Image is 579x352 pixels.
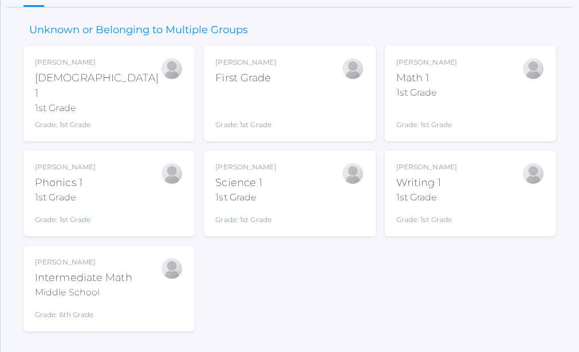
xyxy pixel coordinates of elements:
[35,70,160,101] div: [DEMOGRAPHIC_DATA] 1
[35,286,132,299] div: Middle School
[35,175,96,191] div: Phonics 1
[396,191,457,204] div: 1st Grade
[522,57,545,80] div: Bonnie Posey
[215,191,276,204] div: 1st Grade
[35,162,96,172] div: [PERSON_NAME]
[160,162,183,185] div: Bonnie Posey
[160,57,183,80] div: Bonnie Posey
[215,162,276,172] div: [PERSON_NAME]
[396,104,457,130] div: Grade: 1st Grade
[160,257,183,280] div: Bonnie Posey
[35,120,160,130] div: Grade: 1st Grade
[23,25,254,36] h3: Unknown or Belonging to Multiple Groups
[215,175,276,191] div: Science 1
[215,57,276,68] div: [PERSON_NAME]
[341,162,364,185] div: Bonnie Posey
[35,209,96,225] div: Grade: 1st Grade
[35,304,132,320] div: Grade: 6th Grade
[215,90,276,130] div: Grade: 1st Grade
[35,257,132,267] div: [PERSON_NAME]
[396,86,457,100] div: 1st Grade
[35,101,160,115] div: 1st Grade
[35,270,132,286] div: Intermediate Math
[341,57,364,80] div: Bonnie Posey
[396,70,457,86] div: Math 1
[35,57,160,68] div: [PERSON_NAME]
[396,57,457,68] div: [PERSON_NAME]
[35,191,96,204] div: 1st Grade
[215,70,276,86] div: First Grade
[215,209,276,225] div: Grade: 1st Grade
[522,162,545,185] div: Bonnie Posey
[396,209,457,225] div: Grade: 1st Grade
[396,162,457,172] div: [PERSON_NAME]
[396,175,457,191] div: Writing 1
